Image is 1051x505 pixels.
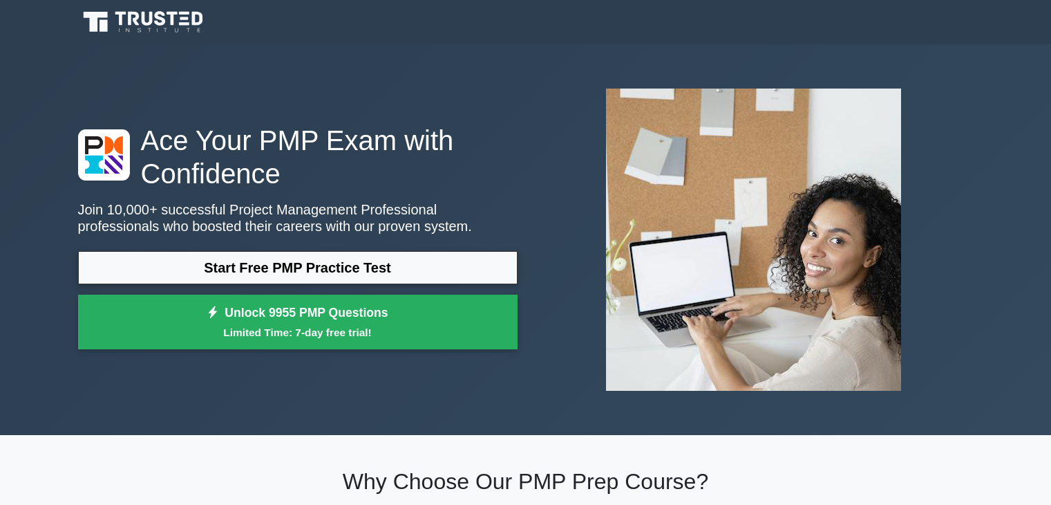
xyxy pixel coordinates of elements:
a: Start Free PMP Practice Test [78,251,518,284]
small: Limited Time: 7-day free trial! [95,324,500,340]
h2: Why Choose Our PMP Prep Course? [78,468,974,495]
a: Unlock 9955 PMP QuestionsLimited Time: 7-day free trial! [78,295,518,350]
p: Join 10,000+ successful Project Management Professional professionals who boosted their careers w... [78,201,518,235]
h1: Ace Your PMP Exam with Confidence [78,124,518,190]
